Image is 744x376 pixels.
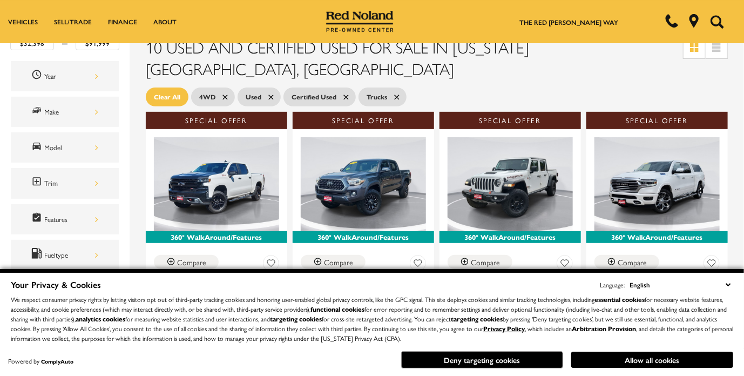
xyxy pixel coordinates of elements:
span: 4WD [199,90,215,104]
span: Trucks [367,90,387,104]
span: Used [246,90,261,104]
span: Your Privacy & Cookies [11,278,101,291]
div: Features [45,213,99,225]
strong: targeting cookies [270,314,322,324]
button: Save Vehicle [410,255,426,275]
button: Save Vehicle [557,255,573,275]
div: Special Offer [586,112,728,129]
div: ModelModel [11,132,119,163]
img: 2020 Chevrolet Silverado 1500 LT Trail Boss [154,137,279,231]
span: Certified Used [292,90,336,104]
div: Compare [178,257,207,267]
div: 360° WalkAround/Features [439,231,581,243]
div: Compare [618,257,647,267]
div: Trim [45,177,99,189]
div: MakeMake [11,97,119,127]
button: Open the search field [706,1,728,43]
button: Compare Vehicle [448,255,512,269]
a: ComplyAuto [41,358,73,365]
strong: functional cookies [310,304,364,314]
strong: essential cookies [594,294,645,304]
img: Red Noland Pre-Owned [326,11,394,32]
div: Make [45,106,99,118]
div: Compare [324,257,354,267]
div: Powered by [8,358,73,365]
strong: targeting cookies [451,314,503,324]
strong: Arbitration Provision [572,324,636,333]
button: Deny targeting cookies [401,351,563,368]
p: We respect consumer privacy rights by letting visitors opt out of third-party tracking cookies an... [11,294,733,343]
div: 360° WalkAround/Features [586,231,728,243]
button: Compare Vehicle [301,255,366,269]
input: Minimum [10,36,54,50]
span: Fueltype [31,248,45,262]
strong: analytics cookies [76,314,125,324]
button: Compare Vehicle [594,255,659,269]
div: 360° WalkAround/Features [146,231,287,243]
input: Maximum [76,36,119,50]
img: 2018 Toyota Tacoma TRD Off-Road [301,137,426,231]
span: Model [31,140,45,155]
select: Language Select [627,279,733,291]
span: Clear All [154,90,180,104]
span: Features [31,212,45,226]
div: Special Offer [439,112,581,129]
div: Language: [600,281,625,288]
img: 2021 Jeep Gladiator Mojave [448,137,573,231]
button: Save Vehicle [263,255,279,275]
a: The Red [PERSON_NAME] Way [519,17,618,27]
span: 10 Used and Certified Used for Sale in [US_STATE][GEOGRAPHIC_DATA], [GEOGRAPHIC_DATA] [146,35,529,80]
div: Special Offer [146,112,287,129]
div: Model [45,142,99,153]
div: Year [45,70,99,82]
div: Fueltype [45,249,99,261]
div: TrimTrim [11,168,119,198]
div: FueltypeFueltype [11,240,119,270]
span: Year [31,69,45,83]
div: 360° WalkAround/Features [293,231,434,243]
a: Privacy Policy [483,324,525,333]
span: Make [31,105,45,119]
div: FeaturesFeatures [11,204,119,234]
button: Allow all cookies [571,352,733,368]
div: Special Offer [293,112,434,129]
span: Trim [31,176,45,190]
a: Red Noland Pre-Owned [326,15,394,25]
img: 2022 Ram 1500 Laramie Longhorn [594,137,720,231]
button: Compare Vehicle [154,255,219,269]
div: Compare [471,257,500,267]
div: YearYear [11,61,119,91]
button: Save Vehicle [704,255,720,275]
